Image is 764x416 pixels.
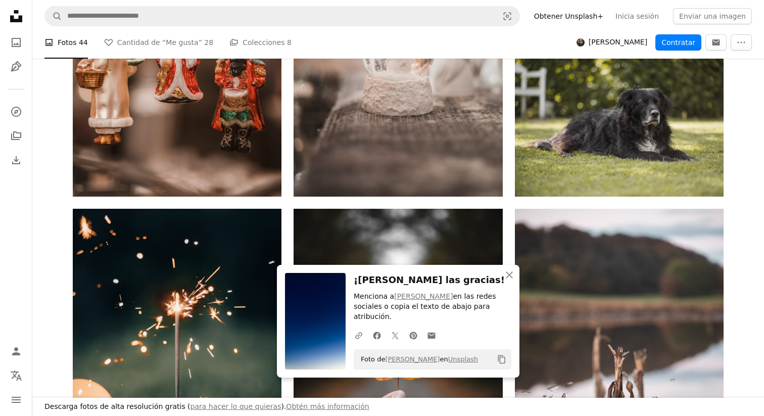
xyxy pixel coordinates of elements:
[104,26,213,59] a: Cantidad de “Me gusta” 28
[204,37,213,48] span: 28
[356,351,478,367] span: Foto de en
[6,6,26,28] a: Inicio — Unsplash
[6,365,26,386] button: Idioma
[386,325,404,345] a: Comparte en Twitter
[6,102,26,122] a: Explorar
[368,325,386,345] a: Comparte en Facebook
[6,126,26,146] a: Colecciones
[6,150,26,170] a: Historial de descargas
[6,57,26,77] a: Ilustraciones
[44,6,520,26] form: Encuentra imágenes en todo el sitio
[354,292,511,322] p: Menciona a en las redes sociales o copia el texto de abajo para atribución.
[73,61,281,70] a: tres adornos para el árbol de Navidad
[515,58,724,197] img: perro negro acostado sobre la hierba verde
[577,38,585,47] img: Avatar del usuario Tiard Schulz
[6,32,26,53] a: Fotos
[493,351,510,368] button: Copiar al portapapeles
[294,61,502,70] a: bola de nieve de vidrio transparente
[190,402,281,410] a: para hacer lo que quieras
[6,341,26,361] a: Iniciar sesión / Registrarse
[354,273,511,288] h3: ¡[PERSON_NAME] las gracias!
[73,335,281,344] a: Fotografía de enfoque selectivo de destellos
[229,26,292,59] a: Colecciones 8
[45,7,62,26] button: Buscar en Unsplash
[385,355,440,363] a: [PERSON_NAME]
[495,7,519,26] button: Búsqueda visual
[394,292,453,300] a: [PERSON_NAME]
[609,8,665,24] a: Inicia sesión
[6,390,26,410] button: Menú
[404,325,422,345] a: Comparte en Pinterest
[655,34,701,51] button: Contratar
[515,122,724,131] a: perro negro acostado sobre la hierba verde
[287,37,292,48] span: 8
[515,335,724,344] a: Ver la foto de Tiard Schulz
[589,37,647,48] span: [PERSON_NAME]
[422,325,441,345] a: Comparte por correo electrónico
[286,402,369,410] a: Obtén más información
[705,34,727,51] button: Mensaje a Tiard
[731,34,752,51] button: Más acciones
[44,402,369,412] h3: Descarga fotos de alta resolución gratis ( ).
[528,8,609,24] a: Obtener Unsplash+
[673,8,752,24] button: Enviar una imagen
[448,355,478,363] a: Unsplash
